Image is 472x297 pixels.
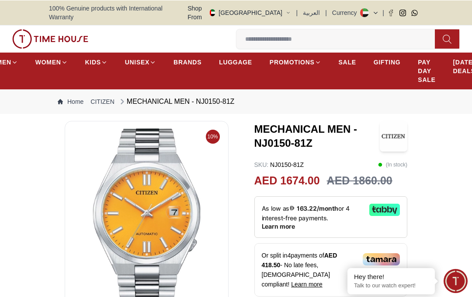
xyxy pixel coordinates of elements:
[210,9,215,16] img: United Arab Emirates
[49,89,423,113] nav: Breadcrumb
[303,8,320,17] button: العربية
[262,251,337,268] span: AED 418.50
[254,172,320,189] h2: AED 1674.00
[174,54,201,70] a: BRANDS
[378,160,407,169] p: ( In stock )
[339,57,356,66] span: SALE
[174,57,201,66] span: BRANDS
[85,54,108,70] a: KIDS
[291,280,323,287] span: Learn more
[339,54,356,70] a: SALE
[388,9,394,16] a: Facebook
[254,122,380,150] h3: MECHANICAL MEN - NJ0150-81Z
[219,54,252,70] a: LUGGAGE
[254,243,408,296] div: Or split in 4 payments of - No late fees, [DEMOGRAPHIC_DATA] compliant!
[35,57,61,66] span: WOMEN
[399,9,406,16] a: Instagram
[90,97,114,106] a: CITIZEN
[296,8,298,17] span: |
[411,9,418,16] a: Whatsapp
[363,253,400,265] img: Tamara
[380,120,407,151] img: MECHANICAL MEN - NJ0150-81Z
[219,57,252,66] span: LUGGAGE
[49,4,183,21] span: 100% Genuine products with International Warranty
[183,4,291,21] button: Shop From[GEOGRAPHIC_DATA]
[254,161,269,168] span: SKU :
[270,54,321,70] a: PROMOTIONS
[374,54,401,70] a: GIFTING
[382,8,384,17] span: |
[85,57,101,66] span: KIDS
[12,29,88,48] img: ...
[332,8,361,17] div: Currency
[206,129,220,143] span: 10%
[35,54,68,70] a: WOMEN
[354,282,428,289] p: Talk to our watch expert!
[327,172,392,189] h3: AED 1860.00
[125,57,149,66] span: UNISEX
[354,272,428,281] div: Hey there!
[325,8,327,17] span: |
[418,54,435,87] a: PAY DAY SALE
[444,269,468,293] div: Chat Widget
[118,96,235,106] div: MECHANICAL MEN - NJ0150-81Z
[58,97,83,106] a: Home
[125,54,156,70] a: UNISEX
[418,57,435,84] span: PAY DAY SALE
[254,160,304,169] p: NJ0150-81Z
[270,57,315,66] span: PROMOTIONS
[374,57,401,66] span: GIFTING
